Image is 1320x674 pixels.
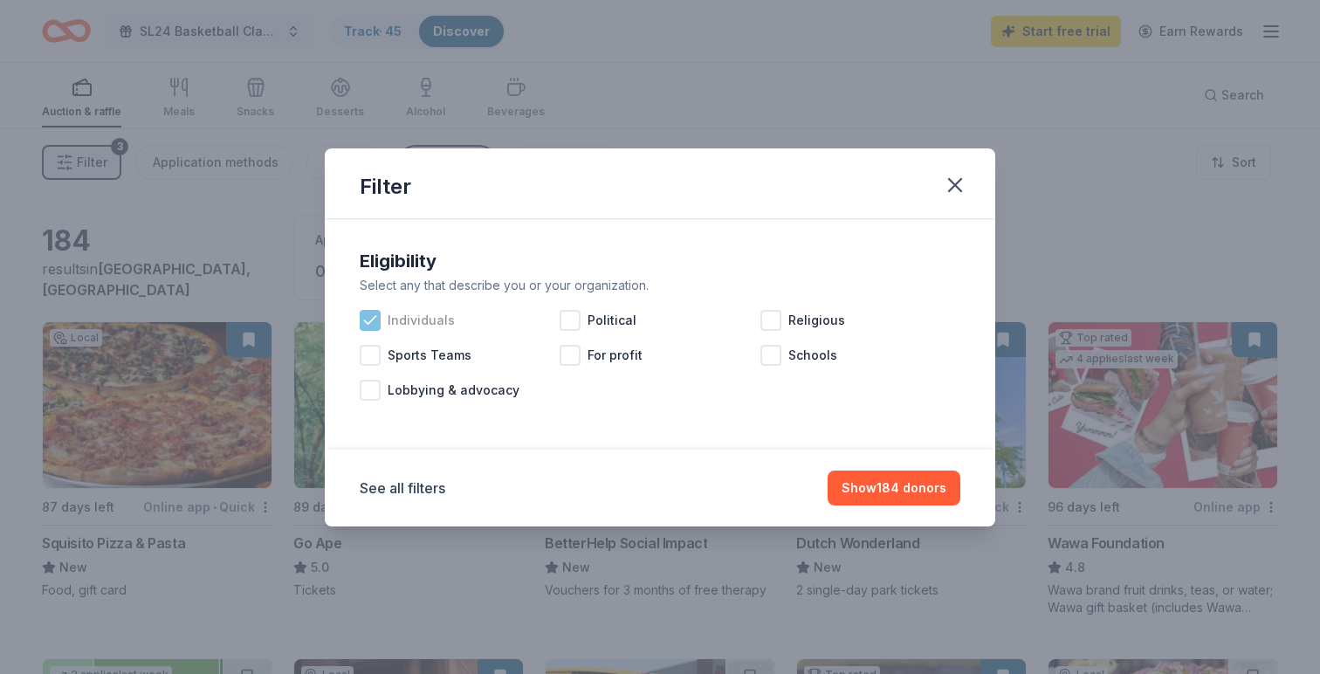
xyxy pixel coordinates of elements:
button: Show184 donors [828,471,960,505]
span: Individuals [388,310,455,331]
span: Lobbying & advocacy [388,380,519,401]
span: For profit [588,345,643,366]
button: See all filters [360,478,445,499]
span: Sports Teams [388,345,471,366]
span: Schools [788,345,837,366]
span: Religious [788,310,845,331]
span: Political [588,310,636,331]
div: Select any that describe you or your organization. [360,275,960,296]
div: Eligibility [360,247,960,275]
div: Filter [360,173,411,201]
